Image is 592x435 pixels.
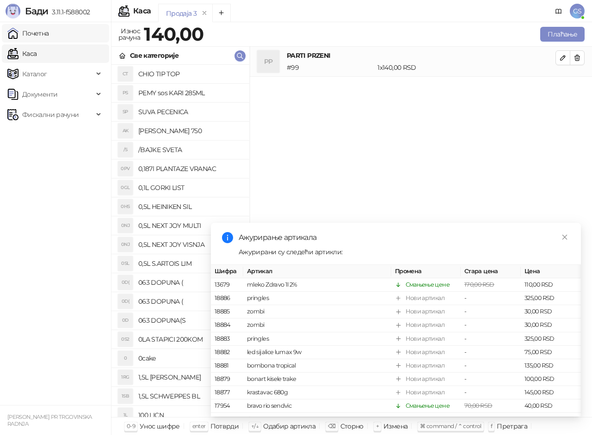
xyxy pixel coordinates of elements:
td: 150,00 RSD [521,413,581,426]
span: 160,00 RSD [464,416,494,423]
div: Претрага [497,420,527,432]
span: Бади [25,6,48,17]
th: Стара цена [461,265,521,278]
td: 13679 [211,278,243,292]
div: Све категорије [130,50,179,61]
span: ⌫ [328,423,335,429]
small: [PERSON_NAME] PR TRGOVINSKA RADNJA [7,414,92,427]
div: Сторно [340,420,364,432]
span: 0-9 [127,423,135,429]
h4: 063 DOPUNA(S [138,313,242,328]
a: Close [560,232,570,242]
div: Смањење цене [406,401,450,410]
td: zombi [243,305,391,319]
h4: PARTI PRZENI [287,50,555,61]
td: mleko Zdravo 1l 2% [243,278,391,292]
div: Износ рачуна [117,25,142,43]
td: - [461,346,521,359]
h4: 063 DOPUNA ( [138,294,242,309]
span: GS [570,4,585,18]
div: Измена [383,420,407,432]
h4: 0,5L NEXT JOY VISNJA [138,237,242,252]
span: 170,00 RSD [464,281,494,288]
div: Смањење цене [406,280,450,289]
div: 0 [118,351,133,366]
span: 3.11.1-f588002 [48,8,90,16]
div: # 99 [285,62,376,73]
div: Смањење цене [406,415,450,424]
td: 325,00 RSD [521,292,581,305]
div: Нови артикал [406,361,444,370]
div: Нови артикал [406,334,444,343]
h4: 1,5L [PERSON_NAME] [138,370,242,385]
h4: 0,5L S.ARTOIS LIM [138,256,242,271]
div: Потврди [210,420,239,432]
div: Нови артикал [406,348,444,357]
td: pringles [243,292,391,305]
img: Logo [6,4,20,18]
td: 18877 [211,386,243,399]
td: 110,00 RSD [521,278,581,292]
td: 75,00 RSD [521,346,581,359]
div: Ажурирани су следећи артикли: [239,247,570,257]
h4: [PERSON_NAME] 750 [138,123,242,138]
h4: 100 LICN [138,408,242,423]
td: 17483 [211,413,243,426]
span: Каталог [22,65,47,83]
td: - [461,319,521,332]
div: 0D( [118,294,133,309]
td: - [461,359,521,373]
th: Цена [521,265,581,278]
div: Нови артикал [406,294,444,303]
a: Документација [551,4,566,18]
td: - [461,386,521,399]
button: Плаћање [540,27,585,42]
h4: PEMY sos KARI 285ML [138,86,242,100]
td: 40,00 RSD [521,399,581,413]
div: 1RG [118,370,133,385]
td: 18885 [211,305,243,319]
span: + [376,423,379,429]
h4: 063 DOPUNA ( [138,275,242,290]
td: 18881 [211,359,243,373]
span: f [491,423,492,429]
a: Каса [7,44,37,63]
td: 325,00 RSD [521,332,581,345]
td: - [461,332,521,345]
div: 0D( [118,275,133,290]
div: 0D [118,313,133,328]
div: Продаја 3 [166,8,197,18]
div: 0S2 [118,332,133,347]
div: 1 x 140,00 RSD [376,62,557,73]
div: AK [118,123,133,138]
td: 145,00 RSD [521,386,581,399]
td: 18884 [211,319,243,332]
div: Нови артикал [406,320,444,330]
span: ⌘ command / ⌃ control [420,423,481,429]
td: - [461,292,521,305]
h4: 0LA STAPICI 200KOM [138,332,242,347]
td: 135,00 RSD [521,359,581,373]
th: Промена [391,265,461,278]
div: Ажурирање артикала [239,232,570,243]
td: - [461,373,521,386]
h4: 0cake [138,351,242,366]
h4: 0,1L GORKI LIST [138,180,242,195]
td: bonart kisele trake [243,373,391,386]
td: 18883 [211,332,243,345]
td: zombi [243,319,391,332]
h4: CHIO TIP TOP [138,67,242,81]
span: Документи [22,85,57,104]
div: SP [118,104,133,119]
h4: SUVA PECENICA [138,104,242,119]
div: grid [111,65,249,417]
span: close [561,234,568,240]
div: Нови артикал [406,307,444,316]
td: pringles [243,332,391,345]
button: Add tab [212,4,231,22]
div: PP [257,50,279,73]
td: FISHERMANS FRIEND [243,413,391,426]
h4: /BAJKE SVETA [138,142,242,157]
strong: 140,00 [144,23,203,45]
div: 0NJ [118,237,133,252]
